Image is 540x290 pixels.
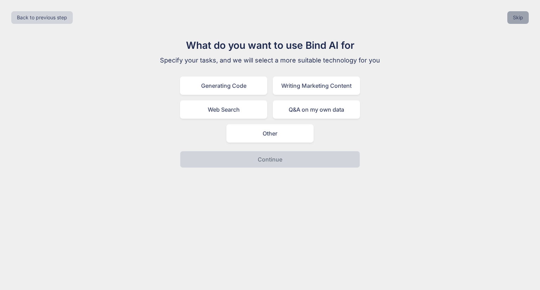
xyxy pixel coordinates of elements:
div: Writing Marketing Content [273,77,360,95]
button: Back to previous step [11,11,73,24]
p: Continue [258,155,282,164]
div: Generating Code [180,77,267,95]
button: Continue [180,151,360,168]
button: Skip [507,11,529,24]
div: Q&A on my own data [273,100,360,119]
h1: What do you want to use Bind AI for [152,38,388,53]
div: Other [226,124,314,143]
p: Specify your tasks, and we will select a more suitable technology for you [152,55,388,65]
div: Web Search [180,100,267,119]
